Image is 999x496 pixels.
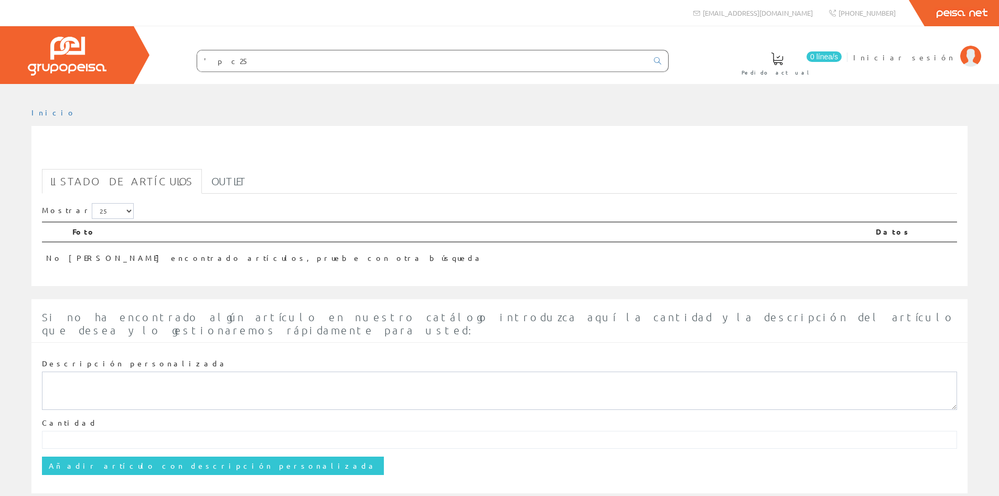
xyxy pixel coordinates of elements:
[197,50,648,71] input: Buscar ...
[853,52,955,62] span: Iniciar sesión
[42,203,134,219] label: Mostrar
[28,37,106,76] img: Grupo Peisa
[839,8,896,17] span: [PHONE_NUMBER]
[42,169,202,194] a: Listado de artículos
[92,203,134,219] select: Mostrar
[807,51,842,62] span: 0 línea/s
[742,67,813,78] span: Pedido actual
[42,143,957,164] h1: 'p c25
[42,242,872,268] td: No [PERSON_NAME] encontrado artículos, pruebe con otra búsqueda
[203,169,255,194] a: Outlet
[853,44,981,54] a: Iniciar sesión
[42,418,98,428] label: Cantidad
[42,311,955,336] span: Si no ha encontrado algún artículo en nuestro catálogo introduzca aquí la cantidad y la descripci...
[872,222,957,242] th: Datos
[68,222,872,242] th: Foto
[31,108,76,117] a: Inicio
[703,8,813,17] span: [EMAIL_ADDRESS][DOMAIN_NAME]
[42,358,228,369] label: Descripción personalizada
[42,457,384,474] input: Añadir artículo con descripción personalizada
